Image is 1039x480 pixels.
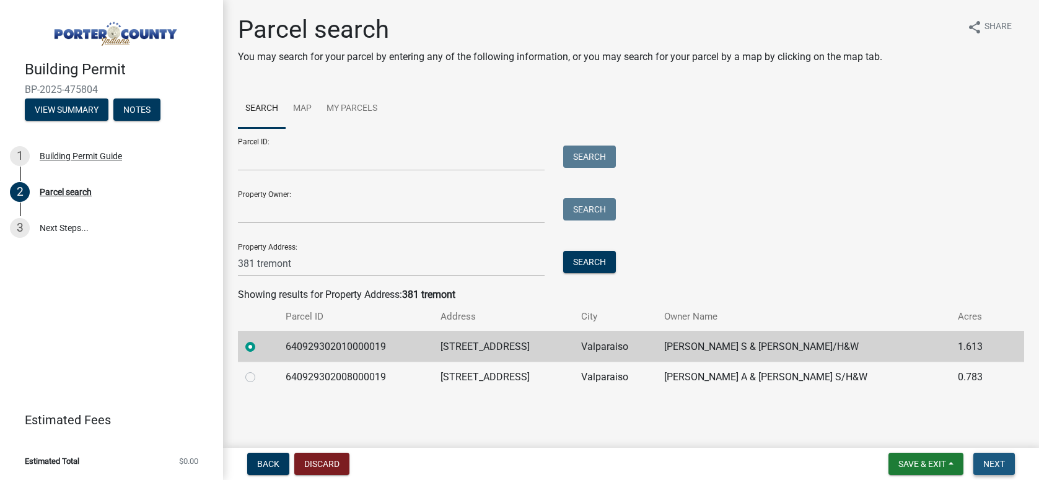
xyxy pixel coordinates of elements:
[25,84,198,95] span: BP-2025-475804
[973,453,1015,475] button: Next
[433,331,573,362] td: [STREET_ADDRESS]
[967,20,982,35] i: share
[657,302,950,331] th: Owner Name
[25,105,108,115] wm-modal-confirm: Summary
[113,105,160,115] wm-modal-confirm: Notes
[563,146,616,168] button: Search
[319,89,385,129] a: My Parcels
[433,302,573,331] th: Address
[433,362,573,392] td: [STREET_ADDRESS]
[10,408,203,432] a: Estimated Fees
[179,457,198,465] span: $0.00
[957,15,1022,39] button: shareShare
[983,459,1005,469] span: Next
[113,98,160,121] button: Notes
[278,362,434,392] td: 640929302008000019
[257,459,279,469] span: Back
[286,89,319,129] a: Map
[898,459,946,469] span: Save & Exit
[657,362,950,392] td: [PERSON_NAME] A & [PERSON_NAME] S/H&W
[888,453,963,475] button: Save & Exit
[25,98,108,121] button: View Summary
[10,218,30,238] div: 3
[25,61,213,79] h4: Building Permit
[247,453,289,475] button: Back
[574,302,657,331] th: City
[40,188,92,196] div: Parcel search
[238,89,286,129] a: Search
[238,15,882,45] h1: Parcel search
[25,457,79,465] span: Estimated Total
[294,453,349,475] button: Discard
[278,302,434,331] th: Parcel ID
[563,198,616,220] button: Search
[402,289,455,300] strong: 381 tremont
[10,146,30,166] div: 1
[238,287,1024,302] div: Showing results for Property Address:
[950,302,1004,331] th: Acres
[984,20,1012,35] span: Share
[950,362,1004,392] td: 0.783
[563,251,616,273] button: Search
[950,331,1004,362] td: 1.613
[574,331,657,362] td: Valparaiso
[657,331,950,362] td: [PERSON_NAME] S & [PERSON_NAME]/H&W
[278,331,434,362] td: 640929302010000019
[10,182,30,202] div: 2
[25,13,203,48] img: Porter County, Indiana
[574,362,657,392] td: Valparaiso
[238,50,882,64] p: You may search for your parcel by entering any of the following information, or you may search fo...
[40,152,122,160] div: Building Permit Guide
